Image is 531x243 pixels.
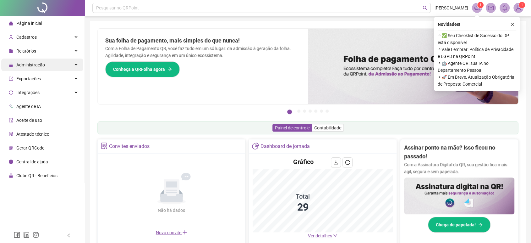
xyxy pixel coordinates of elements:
span: 1 [479,3,482,7]
button: 4 [309,110,312,113]
button: 7 [326,110,329,113]
p: Com a Assinatura Digital da QR, sua gestão fica mais ágil, segura e sem papelada. [404,161,514,175]
span: mail [488,5,494,11]
span: search [423,6,427,10]
h2: Sua folha de pagamento, mais simples do que nunca! [105,36,300,45]
p: Com a Folha de Pagamento QR, você faz tudo em um só lugar: da admissão à geração da folha. Agilid... [105,45,300,59]
span: qrcode [9,146,13,150]
span: instagram [33,232,39,238]
span: download [333,160,338,165]
span: linkedin [23,232,30,238]
span: Novo convite [156,230,187,235]
span: home [9,21,13,25]
sup: Atualize o seu contato no menu Meus Dados [519,2,525,8]
span: Relatórios [16,48,36,54]
span: down [333,233,337,238]
sup: 1 [477,2,484,8]
span: Painel de controle [275,125,309,130]
span: Clube QR - Beneficios [16,173,57,178]
span: left [67,233,71,238]
span: Aceite de uso [16,118,42,123]
span: Administração [16,62,45,67]
span: Gerar QRCode [16,145,44,150]
span: export [9,76,13,81]
span: pie-chart [252,143,259,149]
span: solution [101,143,107,149]
button: 3 [303,110,306,113]
span: arrow-right [478,223,483,227]
span: ⚬ ✅ Seu Checklist de Sucesso do DP está disponível [438,32,516,46]
span: arrow-right [167,67,172,71]
span: Exportações [16,76,41,81]
span: Página inicial [16,21,42,26]
span: reload [345,160,350,165]
span: Chega de papelada! [436,221,476,228]
button: 6 [320,110,323,113]
span: lock [9,63,13,67]
span: bell [502,5,507,11]
span: Agente de IA [16,104,41,109]
span: Conheça a QRFolha agora [113,66,165,73]
span: Novidades ! [438,21,460,28]
span: info-circle [9,160,13,164]
span: 1 [521,3,523,7]
div: Convites enviados [109,141,150,152]
span: notification [474,5,480,11]
span: gift [9,173,13,178]
div: Dashboard de jornada [260,141,310,152]
span: [PERSON_NAME] [435,4,468,11]
button: 5 [314,110,317,113]
h4: Gráfico [293,157,314,166]
span: close [510,22,515,26]
h2: Assinar ponto na mão? Isso ficou no passado! [404,143,514,161]
button: 2 [297,110,300,113]
button: Conheça a QRFolha agora [105,61,180,77]
span: solution [9,132,13,136]
span: user-add [9,35,13,39]
a: Ver detalhes down [308,233,337,238]
img: 87482 [514,3,523,13]
span: Ver detalhes [308,233,332,238]
span: Contabilidade [314,125,341,130]
span: ⚬ Vale Lembrar: Política de Privacidade e LGPD na QRPoint [438,46,516,60]
span: plus [182,230,187,235]
img: banner%2F02c71560-61a6-44d4-94b9-c8ab97240462.png [404,178,514,214]
span: ⚬ 🚀 Em Breve, Atualização Obrigatória de Proposta Comercial [438,74,516,88]
span: Integrações [16,90,40,95]
button: Chega de papelada! [428,217,490,233]
span: file [9,49,13,53]
img: banner%2F8d14a306-6205-4263-8e5b-06e9a85ad873.png [308,29,518,104]
button: 1 [287,110,292,114]
span: Central de ajuda [16,159,48,164]
span: Cadastros [16,35,37,40]
span: ⚬ 🤖 Agente QR: sua IA no Departamento Pessoal [438,60,516,74]
span: audit [9,118,13,122]
span: Atestado técnico [16,132,49,137]
span: sync [9,90,13,95]
div: Não há dados [143,207,200,214]
span: facebook [14,232,20,238]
